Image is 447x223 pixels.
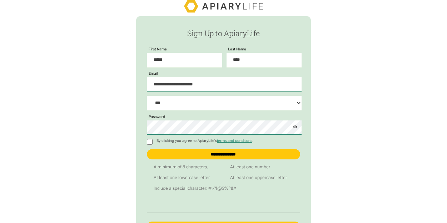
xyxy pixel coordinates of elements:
label: Last Name [227,47,248,51]
li: A minimum of 8 characters. [147,163,223,171]
li: At least one number [224,163,300,171]
a: terms and conditions [217,138,252,143]
label: Email [147,71,159,75]
li: Include a special character: #.-?!@$%^&* [147,184,300,192]
h1: Sign Up to ApiaryLife [147,29,300,38]
label: First Name [147,47,169,51]
li: At least one lowercase letter [147,174,223,182]
p: By clicking you agree to ApiaryLife's . [155,139,255,143]
label: Password [147,115,167,119]
li: At least one uppercase letter [224,174,300,182]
